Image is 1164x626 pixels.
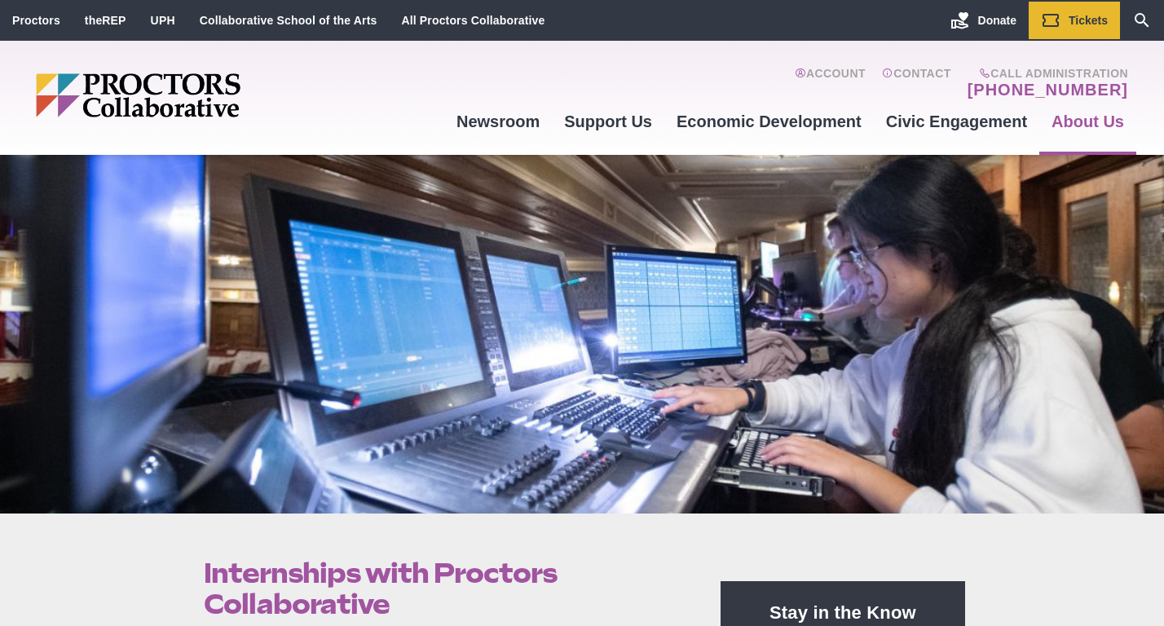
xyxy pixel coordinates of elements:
[552,99,664,143] a: Support Us
[978,14,1016,27] span: Donate
[1120,2,1164,39] a: Search
[12,14,60,27] a: Proctors
[664,99,874,143] a: Economic Development
[401,14,545,27] a: All Proctors Collaborative
[882,67,951,99] a: Contact
[874,99,1039,143] a: Civic Engagement
[795,67,866,99] a: Account
[1029,2,1120,39] a: Tickets
[85,14,126,27] a: theREP
[151,14,175,27] a: UPH
[963,67,1128,80] span: Call Administration
[968,80,1128,99] a: [PHONE_NUMBER]
[1039,99,1136,143] a: About Us
[200,14,377,27] a: Collaborative School of the Arts
[938,2,1029,39] a: Donate
[769,602,916,623] strong: Stay in the Know
[204,558,683,619] h1: Internships with Proctors Collaborative
[36,73,366,117] img: Proctors logo
[1069,14,1108,27] span: Tickets
[444,99,552,143] a: Newsroom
